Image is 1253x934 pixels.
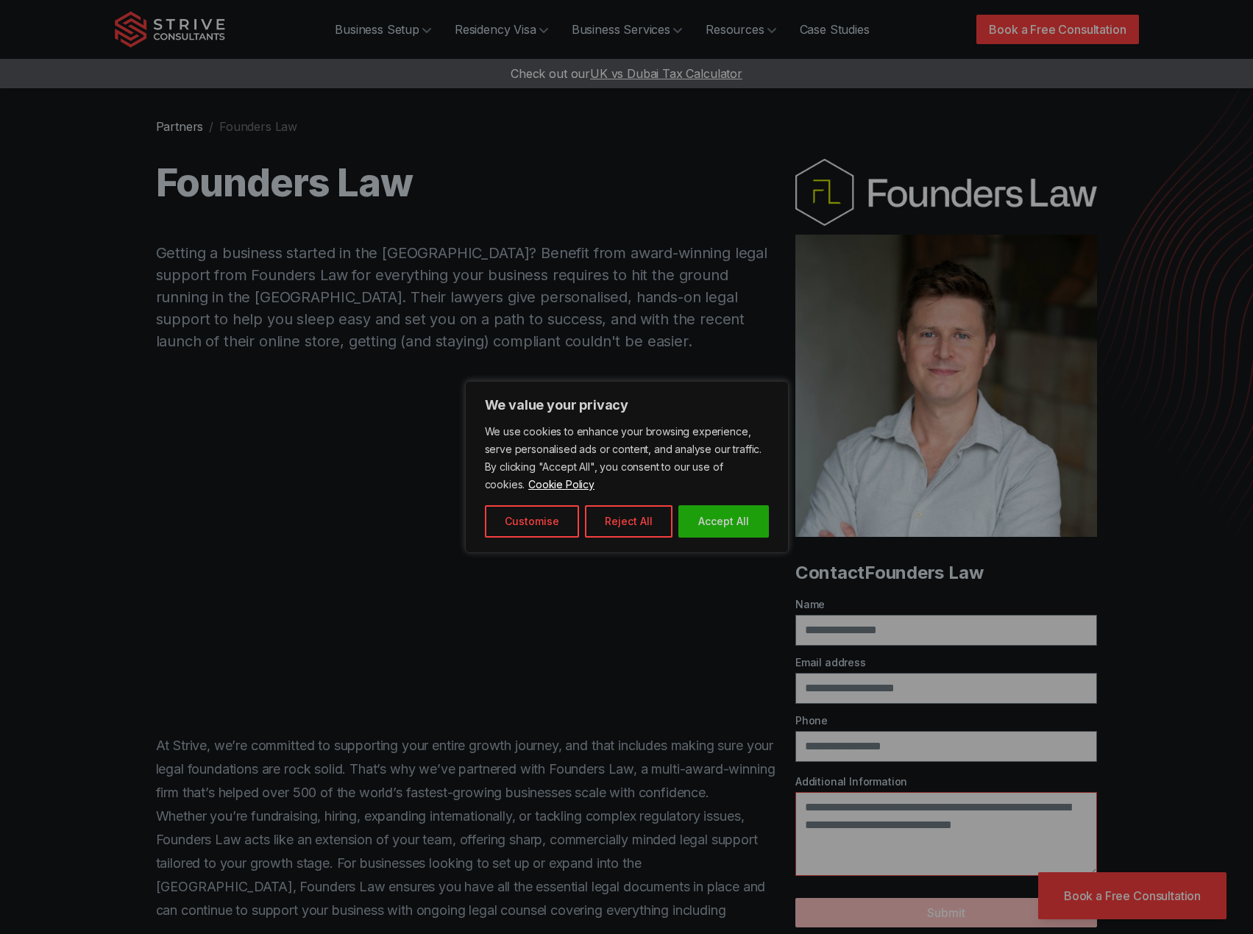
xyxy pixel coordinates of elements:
p: We use cookies to enhance your browsing experience, serve personalised ads or content, and analys... [485,423,769,493]
button: Reject All [585,505,672,538]
p: We value your privacy [485,396,769,414]
div: We value your privacy [465,381,789,553]
button: Customise [485,505,579,538]
button: Accept All [678,505,769,538]
a: Cookie Policy [528,477,595,491]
